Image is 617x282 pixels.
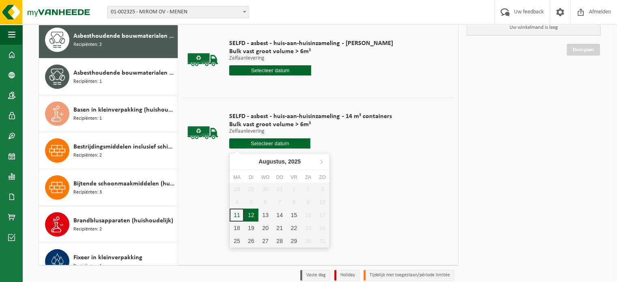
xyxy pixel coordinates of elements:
[273,173,287,181] div: do
[244,222,258,235] div: 19
[73,263,102,270] span: Recipiënten: 1
[73,179,176,189] span: Bijtende schoonmaakmiddelen (huishoudelijk)
[73,105,176,115] span: Basen in kleinverpakking (huishoudelijk)
[73,226,102,233] span: Recipiënten: 2
[258,173,273,181] div: wo
[229,65,311,75] input: Selecteer datum
[73,253,142,263] span: Fixeer in kleinverpakking
[258,235,273,248] div: 27
[363,270,454,281] li: Tijdelijk niet toegestaan/période limitée
[230,235,244,248] div: 25
[107,6,249,18] span: 01-002325 - MIROM OV - MENEN
[73,78,102,86] span: Recipiënten: 1
[73,216,173,226] span: Brandblusapparaten (huishoudelijk)
[230,222,244,235] div: 18
[255,155,304,168] div: Augustus,
[39,132,178,169] button: Bestrijdingsmiddelen inclusief schimmelwerende beschermingsmiddelen (huishoudelijk) Recipiënten: 2
[73,142,176,152] span: Bestrijdingsmiddelen inclusief schimmelwerende beschermingsmiddelen (huishoudelijk)
[229,39,393,47] span: SELFD - asbest - huis-aan-huisinzameling - [PERSON_NAME]
[39,58,178,95] button: Asbesthoudende bouwmaterialen cementgebonden met isolatie(hechtgebonden) Recipiënten: 1
[229,56,393,61] p: Zelfaanlevering
[273,222,287,235] div: 21
[39,206,178,243] button: Brandblusapparaten (huishoudelijk) Recipiënten: 2
[230,173,244,181] div: ma
[73,115,102,123] span: Recipiënten: 1
[39,95,178,132] button: Basen in kleinverpakking (huishoudelijk) Recipiënten: 1
[73,152,102,159] span: Recipiënten: 2
[39,243,178,280] button: Fixeer in kleinverpakking Recipiënten: 1
[230,209,244,222] div: 11
[287,173,301,181] div: vr
[229,138,310,149] input: Selecteer datum
[334,270,359,281] li: Holiday
[567,44,600,56] a: Doorgaan
[73,31,176,41] span: Asbesthoudende bouwmaterialen cementgebonden (hechtgebonden)
[288,159,301,164] i: 2025
[244,173,258,181] div: di
[287,222,301,235] div: 22
[273,235,287,248] div: 28
[301,173,315,181] div: za
[73,189,102,196] span: Recipiënten: 3
[229,129,391,134] p: Zelfaanlevering
[229,121,391,129] span: Bulk vast groot volume > 6m³
[273,209,287,222] div: 14
[300,270,330,281] li: Vaste dag
[467,20,601,35] p: Uw winkelmand is leeg
[39,22,178,58] button: Asbesthoudende bouwmaterialen cementgebonden (hechtgebonden) Recipiënten: 2
[315,173,329,181] div: zo
[73,68,176,78] span: Asbesthoudende bouwmaterialen cementgebonden met isolatie(hechtgebonden)
[244,235,258,248] div: 26
[107,6,249,18] span: 01-002325 - MIROM OV - MENEN
[229,112,391,121] span: SELFD - asbest - huis-aan-huisinzameling - 14 m³ containers
[229,47,393,56] span: Bulk vast groot volume > 6m³
[39,169,178,206] button: Bijtende schoonmaakmiddelen (huishoudelijk) Recipiënten: 3
[258,222,273,235] div: 20
[287,209,301,222] div: 15
[258,209,273,222] div: 13
[244,209,258,222] div: 12
[73,41,102,49] span: Recipiënten: 2
[287,235,301,248] div: 29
